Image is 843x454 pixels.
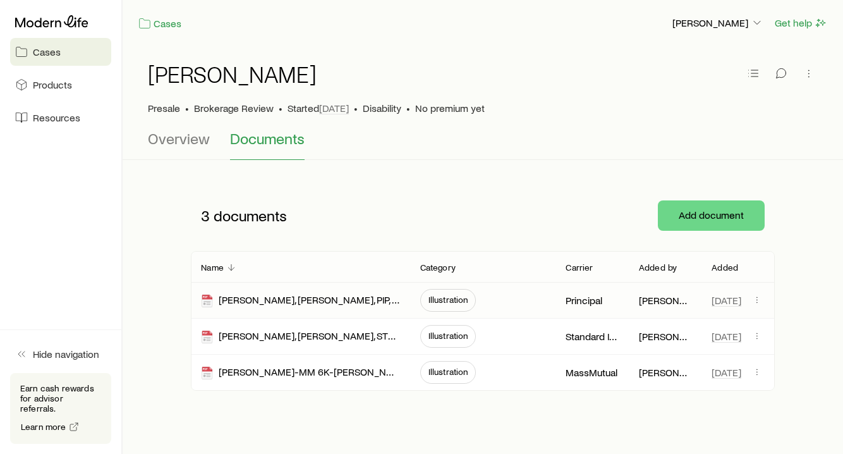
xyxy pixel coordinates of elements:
[201,262,224,273] p: Name
[138,16,182,31] a: Cases
[288,102,349,114] p: Started
[672,16,763,29] p: [PERSON_NAME]
[279,102,282,114] span: •
[185,102,189,114] span: •
[415,102,485,114] span: No premium yet
[428,331,468,341] span: Illustration
[10,38,111,66] a: Cases
[10,373,111,444] div: Earn cash rewards for advisor referrals.Learn more
[774,16,828,30] button: Get help
[148,102,180,114] p: Presale
[658,200,765,231] button: Add document
[33,78,72,91] span: Products
[33,348,99,360] span: Hide navigation
[20,383,101,414] p: Earn cash rewards for advisor referrals.
[566,330,618,343] p: Standard Insurance Company
[201,293,399,308] div: [PERSON_NAME], [PERSON_NAME], PIP, MJRRD
[10,104,111,132] a: Resources
[148,130,210,147] span: Overview
[712,366,741,379] span: [DATE]
[10,71,111,99] a: Products
[712,330,741,343] span: [DATE]
[406,102,410,114] span: •
[639,294,691,307] p: [PERSON_NAME]
[214,207,287,224] span: documents
[428,367,468,377] span: Illustration
[363,102,401,114] span: Disability
[33,111,80,124] span: Resources
[639,262,677,273] p: Added by
[566,294,602,307] p: Principal
[10,340,111,368] button: Hide navigation
[566,366,617,379] p: MassMutual
[639,330,691,343] p: [PERSON_NAME]
[319,102,349,114] span: [DATE]
[201,329,399,344] div: [PERSON_NAME], [PERSON_NAME], STND, MJRRD
[672,16,764,31] button: [PERSON_NAME]
[712,294,741,307] span: [DATE]
[194,102,274,114] span: Brokerage Review
[148,130,818,160] div: Case details tabs
[354,102,358,114] span: •
[639,366,691,379] p: [PERSON_NAME]
[230,130,305,147] span: Documents
[148,61,317,87] h1: [PERSON_NAME]
[712,262,738,273] p: Added
[420,262,456,273] p: Category
[428,295,468,305] span: Illustration
[33,46,61,58] span: Cases
[201,365,399,380] div: [PERSON_NAME]-MM 6K-[PERSON_NAME]
[21,422,66,431] span: Learn more
[566,262,593,273] p: Carrier
[201,207,210,224] span: 3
